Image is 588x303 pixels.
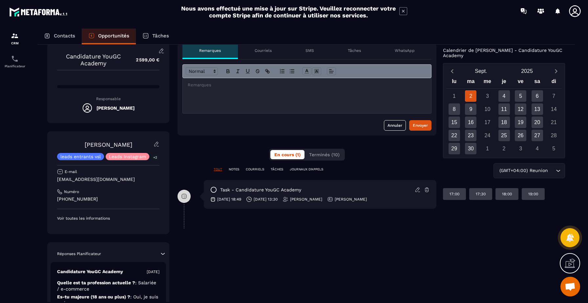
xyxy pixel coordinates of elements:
[305,150,344,159] button: Terminés (10)
[479,77,496,88] div: me
[85,141,132,148] a: [PERSON_NAME]
[496,77,513,88] div: je
[482,130,493,141] div: 24
[214,167,222,172] p: TOUT
[502,191,512,197] p: 18:00
[465,143,476,154] div: 30
[57,251,101,256] p: Réponses Planificateur
[498,117,510,128] div: 18
[37,29,82,44] a: Contacts
[450,191,459,197] p: 17:00
[550,67,562,76] button: Next month
[2,41,28,45] p: CRM
[482,103,493,115] div: 10
[274,152,301,157] span: En cours (1)
[443,48,565,58] p: Calendrier de [PERSON_NAME] - Candidature YouGC Academy
[57,280,159,292] p: Quelle est ta profession actuelle ?
[254,197,278,202] p: [DATE] 13:30
[255,48,272,53] p: Courriels
[290,197,322,202] p: [PERSON_NAME]
[449,103,460,115] div: 8
[449,117,460,128] div: 15
[449,90,460,102] div: 1
[512,77,529,88] div: ve
[545,77,562,88] div: di
[2,64,28,68] p: Planificateur
[449,143,460,154] div: 29
[129,54,159,66] p: 2 599,00 €
[57,196,159,202] p: [PHONE_NUMBER]
[528,191,538,197] p: 19:00
[504,65,550,77] button: Open years overlay
[458,65,504,77] button: Open months overlay
[65,169,77,174] p: E-mail
[98,33,129,39] p: Opportunités
[290,167,323,172] p: JOURNAUX D'APPELS
[57,269,123,275] p: Candidature YouGC Academy
[271,167,283,172] p: TÂCHES
[498,167,549,174] span: (GMT+04:00) Reunion
[548,143,559,154] div: 5
[136,29,176,44] a: Tâches
[152,33,169,39] p: Tâches
[549,167,554,174] input: Search for option
[548,103,559,115] div: 14
[476,191,486,197] p: 17:30
[60,154,101,159] p: leads entrants vsl
[465,130,476,141] div: 23
[548,90,559,102] div: 7
[548,117,559,128] div: 21
[96,105,135,111] h5: [PERSON_NAME]
[199,48,221,53] p: Remarques
[217,197,241,202] p: [DATE] 18:49
[532,90,543,102] div: 6
[482,143,493,154] div: 1
[109,154,146,159] p: Leads Instagram
[548,130,559,141] div: 28
[465,90,476,102] div: 2
[384,120,406,131] button: Annuler
[335,197,367,202] p: [PERSON_NAME]
[482,90,493,102] div: 3
[446,77,463,88] div: lu
[57,53,129,67] p: Candidature YouGC Academy
[529,77,546,88] div: sa
[147,269,159,274] p: [DATE]
[246,167,264,172] p: COURRIELS
[449,130,460,141] div: 22
[2,50,28,73] a: schedulerschedulerPlanificateur
[465,117,476,128] div: 16
[463,77,479,88] div: ma
[498,143,510,154] div: 2
[515,103,526,115] div: 12
[446,67,458,76] button: Previous month
[270,150,304,159] button: En cours (1)
[515,143,526,154] div: 3
[532,143,543,154] div: 4
[409,120,431,131] button: Envoyer
[515,90,526,102] div: 5
[498,130,510,141] div: 25
[446,77,562,154] div: Calendar wrapper
[11,32,19,40] img: formation
[482,117,493,128] div: 17
[57,97,159,101] p: Responsable
[64,189,79,194] p: Numéro
[498,90,510,102] div: 4
[54,33,75,39] p: Contacts
[532,130,543,141] div: 27
[220,187,301,193] p: task - Candidature YouGC Academy
[348,48,361,53] p: Tâches
[309,152,340,157] span: Terminés (10)
[57,216,159,221] p: Voir toutes les informations
[493,163,565,178] div: Search for option
[9,6,68,18] img: logo
[229,167,239,172] p: NOTES
[560,277,580,296] a: Ouvrir le chat
[82,29,136,44] a: Opportunités
[305,48,314,53] p: SMS
[532,117,543,128] div: 20
[151,154,159,161] p: +2
[532,103,543,115] div: 13
[515,117,526,128] div: 19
